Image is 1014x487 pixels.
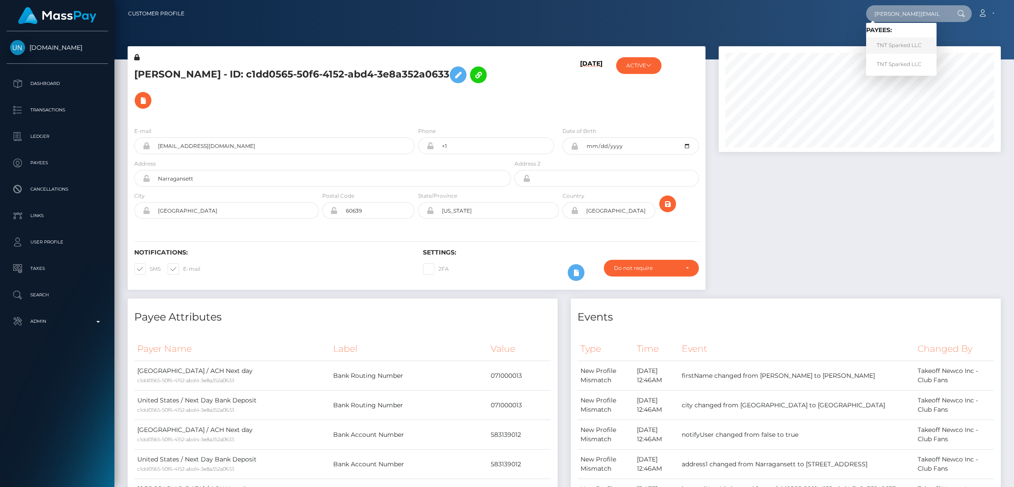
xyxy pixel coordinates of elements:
[134,263,161,275] label: SMS
[634,337,679,361] th: Time
[134,249,410,256] h6: Notifications:
[616,57,661,74] button: ACTIVE
[10,288,104,302] p: Search
[604,260,699,277] button: Do not require
[614,265,679,272] div: Do not require
[423,249,698,256] h6: Settings:
[679,361,915,391] td: firstName changed from [PERSON_NAME] to [PERSON_NAME]
[7,178,108,200] a: Cancellations
[137,407,234,413] small: c1dd0565-50f6-4152-abd4-3e8a352a0633
[10,40,25,55] img: Unlockt.me
[330,391,488,420] td: Bank Routing Number
[137,436,234,443] small: c1dd0565-50f6-4152-abd4-3e8a352a0633
[679,337,915,361] th: Event
[7,152,108,174] a: Payees
[7,310,108,332] a: Admin
[423,263,449,275] label: 2FA
[134,160,156,168] label: Address
[915,450,994,479] td: Takeoff Newco Inc - Club Fans
[134,337,330,361] th: Payer Name
[7,258,108,280] a: Taxes
[7,231,108,253] a: User Profile
[634,450,679,479] td: [DATE] 12:46AM
[7,73,108,95] a: Dashboard
[134,450,330,479] td: United States / Next Day Bank Deposit
[330,337,488,361] th: Label
[866,37,937,54] a: TNT Sparked LLC
[679,450,915,479] td: address1 changed from Narragansett to [STREET_ADDRESS]
[577,310,994,325] h4: Events
[634,391,679,420] td: [DATE] 12:46AM
[915,337,994,361] th: Changed By
[866,26,937,34] h6: Payees:
[134,361,330,391] td: [GEOGRAPHIC_DATA] / ACH Next day
[7,99,108,121] a: Transactions
[580,60,603,116] h6: [DATE]
[7,205,108,227] a: Links
[10,236,104,249] p: User Profile
[514,160,540,168] label: Address 2
[330,450,488,479] td: Bank Account Number
[577,337,634,361] th: Type
[7,125,108,148] a: Ledger
[488,420,551,450] td: 583139012
[679,420,915,450] td: notifyUser changed from false to true
[134,391,330,420] td: United States / Next Day Bank Deposit
[10,130,104,143] p: Ledger
[577,420,634,450] td: New Profile Mismatch
[634,420,679,450] td: [DATE] 12:46AM
[634,361,679,391] td: [DATE] 12:46AM
[322,192,354,200] label: Postal Code
[915,420,994,450] td: Takeoff Newco Inc - Club Fans
[10,77,104,90] p: Dashboard
[577,391,634,420] td: New Profile Mismatch
[488,337,551,361] th: Value
[10,103,104,117] p: Transactions
[866,56,937,72] a: TNT Sparked LLC
[10,209,104,222] p: Links
[10,156,104,170] p: Payees
[134,62,506,113] h5: [PERSON_NAME] - ID: c1dd0565-50f6-4152-abd4-3e8a352a0633
[7,44,108,52] span: [DOMAIN_NAME]
[679,391,915,420] td: city changed from [GEOGRAPHIC_DATA] to [GEOGRAPHIC_DATA]
[134,310,551,325] h4: Payee Attributes
[562,192,584,200] label: Country
[330,361,488,391] td: Bank Routing Number
[915,391,994,420] td: Takeoff Newco Inc - Club Fans
[137,377,234,384] small: c1dd0565-50f6-4152-abd4-3e8a352a0633
[10,183,104,196] p: Cancellations
[10,315,104,328] p: Admin
[128,4,184,23] a: Customer Profile
[418,192,457,200] label: State/Province
[866,5,949,22] input: Search...
[7,284,108,306] a: Search
[168,263,200,275] label: E-mail
[137,466,234,472] small: c1dd0565-50f6-4152-abd4-3e8a352a0633
[562,127,596,135] label: Date of Birth
[330,420,488,450] td: Bank Account Number
[488,361,551,391] td: 071000013
[134,192,145,200] label: City
[134,127,151,135] label: E-mail
[18,7,96,24] img: MassPay Logo
[10,262,104,275] p: Taxes
[134,420,330,450] td: [GEOGRAPHIC_DATA] / ACH Next day
[418,127,436,135] label: Phone
[577,450,634,479] td: New Profile Mismatch
[577,361,634,391] td: New Profile Mismatch
[488,391,551,420] td: 071000013
[488,450,551,479] td: 583139012
[915,361,994,391] td: Takeoff Newco Inc - Club Fans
